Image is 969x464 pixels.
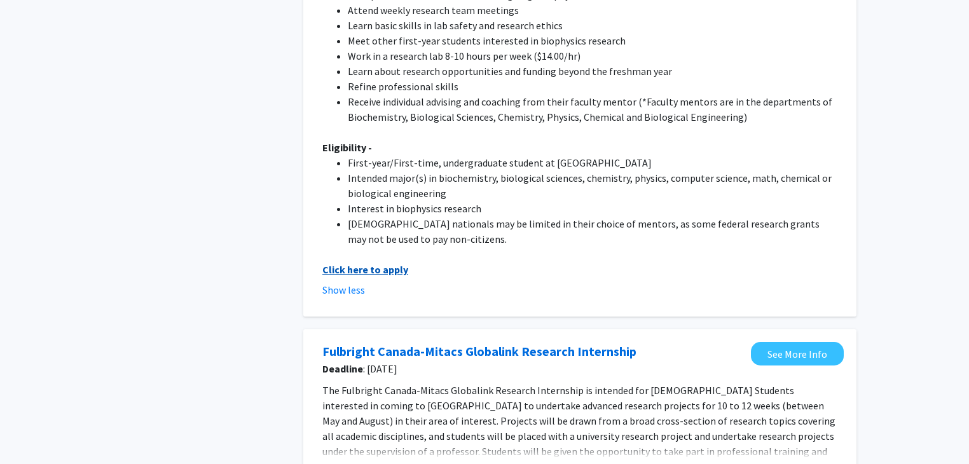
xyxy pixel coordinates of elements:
button: Show less [322,282,365,297]
li: Attend weekly research team meetings [348,3,837,18]
li: Intended major(s) in biochemistry, biological sciences, chemistry, physics, computer science, mat... [348,170,837,201]
b: Deadline [322,362,363,375]
li: Learn about research opportunities and funding beyond the freshman year [348,64,837,79]
li: Interest in biophysics research [348,201,837,216]
li: First-year/First-time, undergraduate student at [GEOGRAPHIC_DATA] [348,155,837,170]
iframe: Chat [10,407,54,454]
li: Learn basic skills in lab safety and research ethics [348,18,837,33]
strong: Eligibility - [322,141,372,154]
li: Refine professional skills [348,79,837,94]
a: Click here to apply [322,263,408,276]
a: Opens in a new tab [322,342,636,361]
span: : [DATE] [322,361,745,376]
li: [DEMOGRAPHIC_DATA] nationals may be limited in their choice of mentors, as some federal research ... [348,216,837,247]
li: Work in a research lab 8-10 hours per week ($14.00/hr) [348,48,837,64]
li: Meet other first-year students interested in biophysics research [348,33,837,48]
li: Receive individual advising and coaching from their faculty mentor (*Faculty mentors are in the d... [348,94,837,125]
a: Opens in a new tab [751,342,844,365]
